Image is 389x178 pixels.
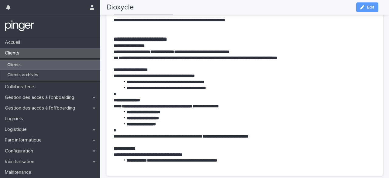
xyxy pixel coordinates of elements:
[2,159,39,165] p: Réinitialisation
[2,72,43,78] p: Clients archivés
[106,3,134,12] h2: Dioxycle
[2,148,38,154] p: Configuration
[2,84,40,90] p: Collaborateurs
[2,116,28,122] p: Logiciels
[2,62,26,68] p: Clients
[356,2,378,12] button: Edit
[367,5,374,9] span: Edit
[2,105,80,111] p: Gestion des accès à l’offboarding
[2,50,24,56] p: Clients
[2,169,36,175] p: Maintenance
[2,95,79,100] p: Gestion des accès à l’onboarding
[2,127,32,132] p: Logistique
[2,40,25,45] p: Accueil
[5,20,34,32] img: mTgBEunGTSyRkCgitkcU
[2,137,46,143] p: Parc informatique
